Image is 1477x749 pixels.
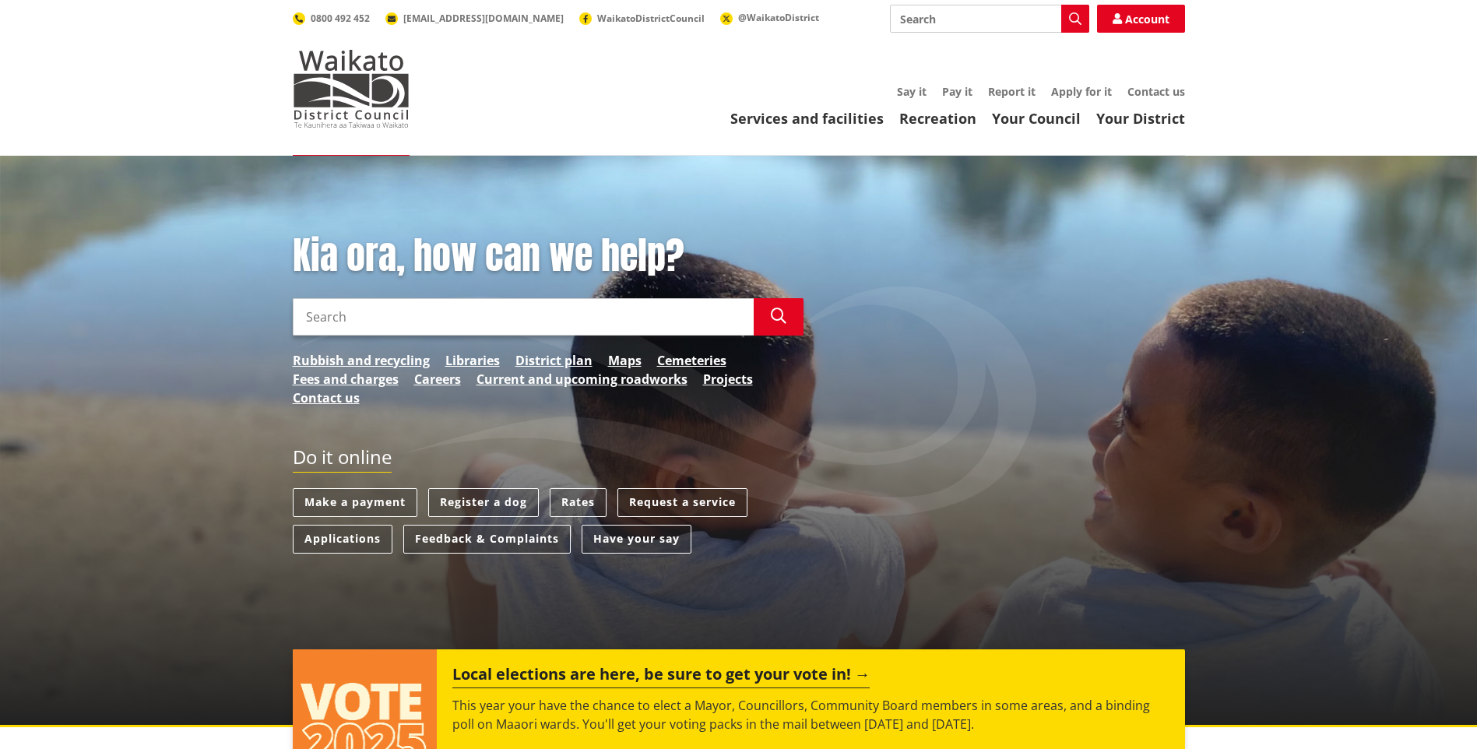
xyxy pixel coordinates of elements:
[1051,84,1112,99] a: Apply for it
[293,12,370,25] a: 0800 492 452
[657,351,726,370] a: Cemeteries
[428,488,539,517] a: Register a dog
[730,109,884,128] a: Services and facilities
[897,84,927,99] a: Say it
[582,525,691,554] a: Have your say
[414,370,461,389] a: Careers
[597,12,705,25] span: WaikatoDistrictCouncil
[477,370,688,389] a: Current and upcoming roadworks
[445,351,500,370] a: Libraries
[293,446,392,473] h2: Do it online
[890,5,1089,33] input: Search input
[452,696,1169,733] p: This year your have the chance to elect a Mayor, Councillors, Community Board members in some are...
[703,370,753,389] a: Projects
[550,488,607,517] a: Rates
[452,665,870,688] h2: Local elections are here, be sure to get your vote in!
[720,11,819,24] a: @WaikatoDistrict
[1127,84,1185,99] a: Contact us
[403,525,571,554] a: Feedback & Complaints
[608,351,642,370] a: Maps
[293,351,430,370] a: Rubbish and recycling
[515,351,593,370] a: District plan
[293,370,399,389] a: Fees and charges
[942,84,972,99] a: Pay it
[403,12,564,25] span: [EMAIL_ADDRESS][DOMAIN_NAME]
[293,488,417,517] a: Make a payment
[311,12,370,25] span: 0800 492 452
[293,525,392,554] a: Applications
[992,109,1081,128] a: Your Council
[293,298,754,336] input: Search input
[579,12,705,25] a: WaikatoDistrictCouncil
[1097,5,1185,33] a: Account
[1096,109,1185,128] a: Your District
[293,50,410,128] img: Waikato District Council - Te Kaunihera aa Takiwaa o Waikato
[293,389,360,407] a: Contact us
[293,234,804,279] h1: Kia ora, how can we help?
[617,488,747,517] a: Request a service
[738,11,819,24] span: @WaikatoDistrict
[899,109,976,128] a: Recreation
[988,84,1036,99] a: Report it
[385,12,564,25] a: [EMAIL_ADDRESS][DOMAIN_NAME]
